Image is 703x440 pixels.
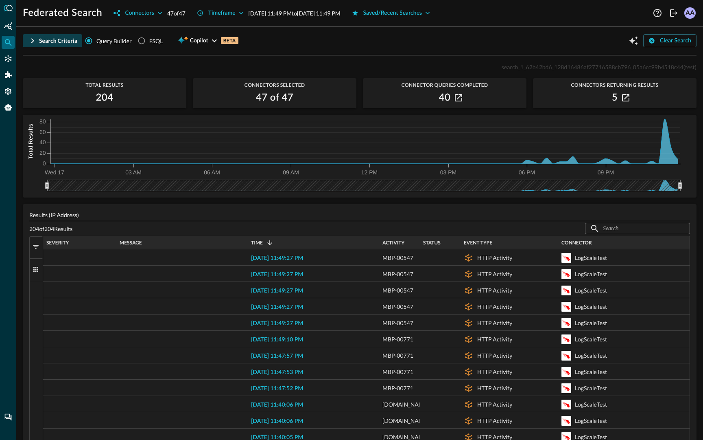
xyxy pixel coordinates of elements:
[39,129,46,135] tspan: 60
[502,64,683,70] span: search_1_62b42bd6_128d16486af27716588cb796_05a6cc99b4518c44
[382,380,413,396] span: MBP-00771
[251,240,263,246] span: Time
[464,240,492,246] span: Event Type
[347,7,435,20] button: Saved/Recent Searches
[477,348,512,364] div: HTTP Activity
[561,351,571,361] svg: CrowdStrike Falcon LogScale
[382,250,413,266] span: MBP-00547
[382,315,413,331] span: MBP-00547
[125,8,154,18] div: Connectors
[561,383,571,393] svg: CrowdStrike Falcon LogScale
[208,8,236,18] div: Timeframe
[251,386,303,392] span: [DATE] 11:47:52 PM
[2,101,15,114] div: Query Agent
[561,302,571,312] svg: CrowdStrike Falcon LogScale
[684,7,696,19] div: AA
[598,169,614,176] tspan: 09 PM
[382,282,413,299] span: MBP-00547
[251,288,303,294] span: [DATE] 11:49:27 PM
[2,85,15,98] div: Settings
[575,331,607,348] div: LogScaleTest
[193,82,356,88] span: Connectors Selected
[575,266,607,282] div: LogScaleTest
[561,400,571,409] svg: CrowdStrike Falcon LogScale
[477,364,512,380] div: HTTP Activity
[575,396,607,413] div: LogScaleTest
[382,331,413,348] span: MBP-00771
[561,269,571,279] svg: CrowdStrike Falcon LogScale
[251,418,303,424] span: [DATE] 11:40:06 PM
[651,7,664,20] button: Help
[361,169,378,176] tspan: 12 PM
[149,37,163,45] div: FSQL
[251,321,303,326] span: [DATE] 11:49:27 PM
[440,169,456,176] tspan: 03 PM
[477,266,512,282] div: HTTP Activity
[477,396,512,413] div: HTTP Activity
[120,240,142,246] span: Message
[251,272,303,277] span: [DATE] 11:49:27 PM
[39,118,46,125] tspan: 80
[561,240,592,246] span: Connector
[561,334,571,344] svg: CrowdStrike Falcon LogScale
[29,224,72,233] p: 204 of 204 Results
[251,402,303,408] span: [DATE] 11:40:06 PM
[382,364,413,380] span: MBP-00771
[96,37,132,45] span: Query Builder
[575,250,607,266] div: LogScaleTest
[603,221,671,236] input: Search
[125,169,142,176] tspan: 03 AM
[251,255,303,261] span: [DATE] 11:49:27 PM
[192,7,249,20] button: Timeframe
[256,91,293,104] h2: 47 of 47
[612,91,618,104] h2: 5
[575,413,607,429] div: LogScaleTest
[423,240,441,246] span: Status
[249,9,341,18] p: [DATE] 11:49 PM to [DATE] 11:49 PM
[29,211,690,219] p: Results (IP Address)
[382,396,429,413] span: [DOMAIN_NAME]
[39,139,46,145] tspan: 40
[382,240,404,246] span: Activity
[382,413,429,429] span: [DOMAIN_NAME]
[46,240,69,246] span: Severity
[251,353,303,359] span: [DATE] 11:47:57 PM
[561,253,571,263] svg: CrowdStrike Falcon LogScale
[627,34,640,47] button: Open Query Copilot
[660,36,691,46] div: Clear Search
[221,37,238,44] p: BETA
[190,36,208,46] span: Copilot
[39,36,77,46] div: Search Criteria
[382,299,413,315] span: MBP-00547
[477,413,512,429] div: HTTP Activity
[251,304,303,310] span: [DATE] 11:49:27 PM
[575,380,607,396] div: LogScaleTest
[561,367,571,377] svg: CrowdStrike Falcon LogScale
[683,64,696,70] span: (test)
[363,8,422,18] div: Saved/Recent Searches
[477,380,512,396] div: HTTP Activity
[667,7,680,20] button: Logout
[251,337,303,343] span: [DATE] 11:49:10 PM
[439,91,451,104] h2: 40
[45,169,64,176] tspan: Wed 17
[23,82,186,88] span: Total Results
[204,169,220,176] tspan: 06 AM
[382,266,413,282] span: MBP-00547
[477,299,512,315] div: HTTP Activity
[23,7,102,20] h1: Federated Search
[575,282,607,299] div: LogScaleTest
[2,68,15,81] div: Addons
[575,299,607,315] div: LogScaleTest
[363,82,526,88] span: Connector Queries Completed
[251,370,303,375] span: [DATE] 11:47:53 PM
[27,123,34,159] tspan: Total Results
[561,286,571,295] svg: CrowdStrike Falcon LogScale
[283,169,299,176] tspan: 09 AM
[519,169,535,176] tspan: 06 PM
[23,34,82,47] button: Search Criteria
[96,91,114,104] h2: 204
[39,150,46,156] tspan: 20
[167,9,186,18] p: 47 of 47
[172,34,243,47] button: CopilotBETA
